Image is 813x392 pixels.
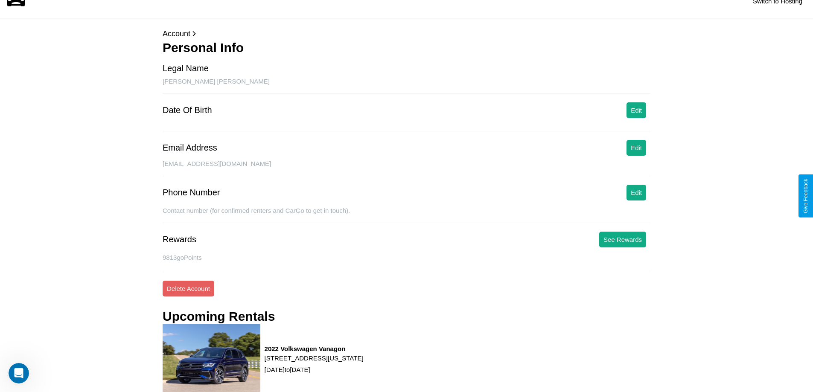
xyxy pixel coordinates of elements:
[163,78,650,94] div: [PERSON_NAME] [PERSON_NAME]
[163,252,650,263] p: 9813 goPoints
[163,27,650,41] p: Account
[163,64,209,73] div: Legal Name
[265,352,364,364] p: [STREET_ADDRESS][US_STATE]
[9,363,29,383] iframe: Intercom live chat
[163,188,220,197] div: Phone Number
[627,102,646,118] button: Edit
[627,140,646,156] button: Edit
[627,185,646,200] button: Edit
[163,207,650,223] div: Contact number (for confirmed renters and CarGo to get in touch).
[599,232,646,247] button: See Rewards
[265,364,364,375] p: [DATE] to [DATE]
[163,309,275,324] h3: Upcoming Rentals
[265,345,364,352] h3: 2022 Volkswagen Vanagon
[163,105,212,115] div: Date Of Birth
[803,179,809,213] div: Give Feedback
[163,281,214,296] button: Delete Account
[163,143,217,153] div: Email Address
[163,235,196,244] div: Rewards
[163,41,650,55] h3: Personal Info
[163,160,650,176] div: [EMAIL_ADDRESS][DOMAIN_NAME]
